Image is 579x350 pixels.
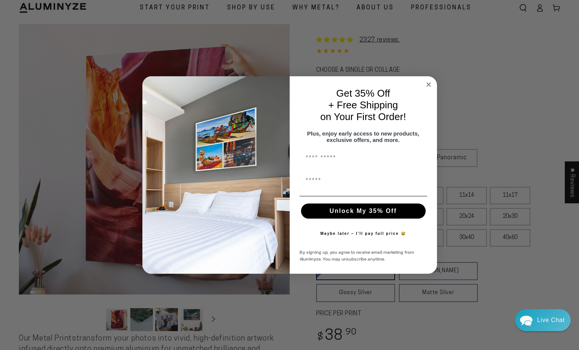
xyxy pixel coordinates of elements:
button: Maybe later – I’ll pay full price 😅 [317,226,410,241]
span: Plus, enjoy early access to new products, exclusive offers, and more. [307,130,419,143]
span: Get 35% Off [336,88,390,99]
div: Chat widget toggle [515,309,571,331]
img: 728e4f65-7e6c-44e2-b7d1-0292a396982f.jpeg [142,76,290,274]
span: on Your First Order! [320,111,406,122]
button: Unlock My 35% Off [301,204,426,219]
button: Close dialog [424,80,433,89]
span: By signing up, you agree to receive email marketing from Aluminyze. You may unsubscribe anytime. [300,249,414,262]
div: Contact Us Directly [537,309,565,331]
span: + Free Shipping [328,99,398,111]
